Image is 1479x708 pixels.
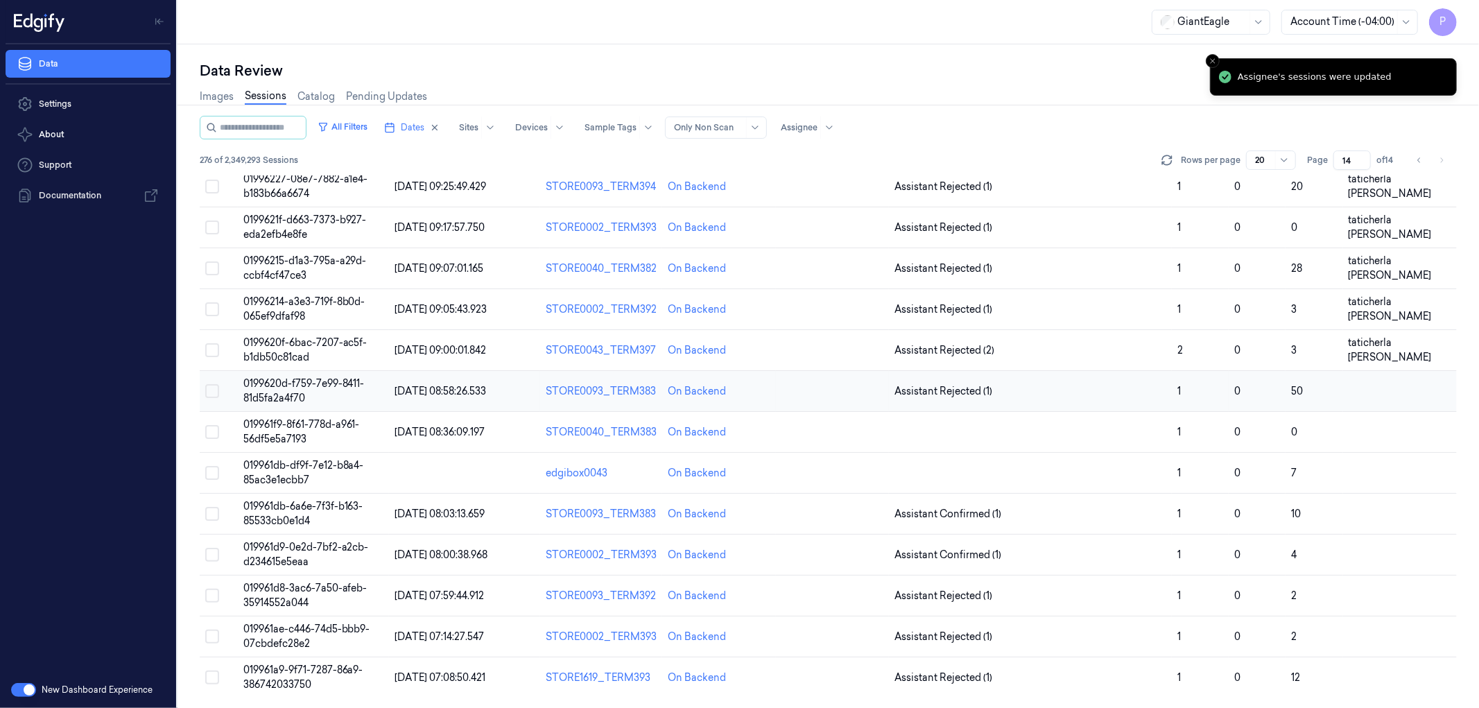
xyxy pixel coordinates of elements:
span: 0199620d-f759-7e99-8411-81d5fa2a4f70 [243,377,365,404]
span: 019961f9-8f61-778d-a961-56df5e5a7193 [243,418,360,445]
button: Select row [205,221,219,234]
span: 0 [1234,630,1240,643]
span: P [1429,8,1457,36]
div: STORE0002_TERM393 [546,221,657,235]
button: Select row [205,180,219,193]
div: On Backend [668,221,726,235]
span: 0 [1234,426,1240,438]
div: On Backend [668,261,726,276]
span: 0 [1234,671,1240,684]
span: of 14 [1376,154,1399,166]
button: Go to previous page [1410,150,1429,170]
a: Pending Updates [346,89,427,104]
div: On Backend [668,180,726,194]
span: 3 [1291,344,1297,356]
button: Select row [205,548,219,562]
div: STORE0093_TERM383 [546,384,657,399]
div: Assignee's sessions were updated [1238,70,1392,84]
span: 0 [1234,262,1240,275]
span: Assistant Rejected (1) [894,589,992,603]
div: STORE0002_TERM393 [546,548,657,562]
a: Data [6,50,171,78]
span: Dates [401,121,424,134]
span: Page [1307,154,1328,166]
span: 12 [1291,671,1300,684]
span: [DATE] 09:00:01.842 [395,344,486,356]
p: Rows per page [1181,154,1240,166]
button: Select row [205,630,219,644]
span: 0199620f-6bac-7207-ac5f-b1db50c81cad [243,336,367,363]
div: STORE0002_TERM393 [546,630,657,644]
button: Dates [379,116,445,139]
span: Assistant Rejected (1) [894,302,992,317]
a: Support [6,151,171,179]
span: [DATE] 07:14:27.547 [395,630,484,643]
span: 0 [1234,385,1240,397]
button: Select row [205,425,219,439]
span: 0 [1234,221,1240,234]
span: 28 [1291,262,1302,275]
div: STORE0040_TERM382 [546,261,657,276]
span: 1 [1177,180,1181,193]
span: 1 [1177,467,1181,479]
div: On Backend [668,302,726,317]
span: [DATE] 08:03:13.659 [395,508,485,520]
button: Select row [205,671,219,684]
button: Select row [205,589,219,603]
span: 20 [1291,180,1303,193]
span: 0 [1234,467,1240,479]
div: STORE0093_TERM394 [546,180,657,194]
span: 019961db-6a6e-7f3f-b163-85533cb0e1d4 [243,500,363,527]
div: On Backend [668,384,726,399]
span: [DATE] 09:17:57.750 [395,221,485,234]
div: On Backend [668,507,726,521]
button: Close toast [1206,54,1220,68]
span: taticherla [PERSON_NAME] [1349,336,1432,363]
span: Assistant Rejected (1) [894,180,992,194]
button: Select row [205,507,219,521]
span: [DATE] 07:08:50.421 [395,671,485,684]
button: Select row [205,384,219,398]
span: 019961d8-3ac6-7a50-afeb-35914552a044 [243,582,367,609]
span: Assistant Rejected (1) [894,671,992,685]
span: Assistant Confirmed (1) [894,548,1001,562]
span: [DATE] 08:58:26.533 [395,385,486,397]
span: 7 [1291,467,1297,479]
button: Select row [205,466,219,480]
div: STORE0040_TERM383 [546,425,657,440]
span: 019961d9-0e2d-7bf2-a2cb-d234615e5eaa [243,541,369,568]
button: Toggle Navigation [148,10,171,33]
span: [DATE] 07:59:44.912 [395,589,484,602]
span: [DATE] 08:36:09.197 [395,426,485,438]
span: 0 [1234,180,1240,193]
span: 019961db-df9f-7e12-b8a4-85ac3e1ecbb7 [243,459,364,486]
button: Select row [205,302,219,316]
span: 1 [1177,426,1181,438]
button: All Filters [312,116,373,138]
span: 1 [1177,549,1181,561]
span: Assistant Rejected (1) [894,261,992,276]
span: Assistant Rejected (2) [894,343,994,358]
span: 0 [1234,303,1240,316]
span: 0 [1291,221,1297,234]
a: Documentation [6,182,171,209]
span: 1 [1177,385,1181,397]
span: 0 [1234,549,1240,561]
span: 1 [1177,221,1181,234]
span: taticherla [PERSON_NAME] [1349,254,1432,282]
span: Assistant Rejected (1) [894,221,992,235]
span: 3 [1291,303,1297,316]
span: [DATE] 09:05:43.923 [395,303,487,316]
span: Assistant Confirmed (1) [894,507,1001,521]
div: STORE0093_TERM392 [546,589,657,603]
div: STORE0002_TERM392 [546,302,657,317]
span: 4 [1291,549,1297,561]
div: On Backend [668,466,726,481]
div: STORE1619_TERM393 [546,671,657,685]
div: On Backend [668,343,726,358]
a: Images [200,89,234,104]
span: 01996215-d1a3-795a-a29d-ccbf4cf47ce3 [243,254,367,282]
div: On Backend [668,425,726,440]
span: 0 [1234,589,1240,602]
button: Select row [205,261,219,275]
